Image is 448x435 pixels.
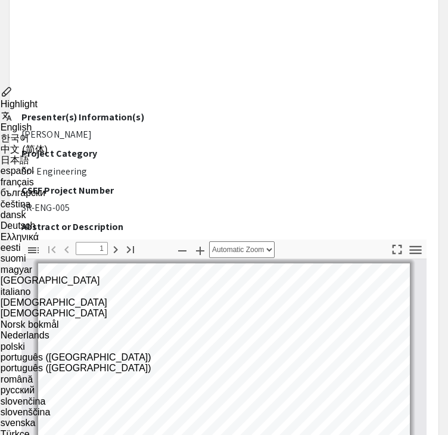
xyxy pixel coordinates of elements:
div: svenska [1,418,151,428]
div: slovenčina [1,396,151,407]
button: Tools [405,241,425,259]
div: 中文 (简体) [1,144,151,155]
div: suomi [1,253,151,264]
div: română [1,374,151,385]
div: Deutsch [1,220,151,231]
select: Zoom [209,241,275,258]
p: [PERSON_NAME] [21,128,427,142]
div: português ([GEOGRAPHIC_DATA]) [1,352,151,363]
div: eesti [1,243,151,253]
div: русский [1,385,151,396]
div: Norsk bokmål [1,319,151,330]
div: 한국어 [1,133,151,144]
p: Sr - Engineering [21,164,427,179]
div: [GEOGRAPHIC_DATA] [1,275,151,286]
div: български [1,188,151,198]
div: italiano [1,287,151,297]
div: slovenščina [1,407,151,418]
p: SR-ENG-005 [21,201,427,215]
div: dansk [1,210,151,220]
button: Switch to Presentation Mode [387,240,407,257]
button: Zoom Out [172,241,192,259]
div: français [1,177,151,188]
div: português ([GEOGRAPHIC_DATA]) [1,363,151,374]
div: Ελληνικά [1,232,151,243]
div: Nederlands [1,330,151,341]
h2: CSEF Project Number [21,185,427,196]
div: 日本語 [1,155,151,166]
div: čeština [1,199,151,210]
h2: Abstract or Description [21,221,427,232]
div: English [1,122,151,133]
div: [DEMOGRAPHIC_DATA] [1,308,151,319]
div: español [1,166,151,176]
div: [DEMOGRAPHIC_DATA] [1,297,151,308]
div: magyar [1,265,151,275]
div: polski [1,341,151,352]
h2: Project Category [21,148,427,159]
div: Highlight [1,99,151,110]
h2: Presenter(s) Information(s) [21,111,427,123]
button: Zoom In [190,241,210,259]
